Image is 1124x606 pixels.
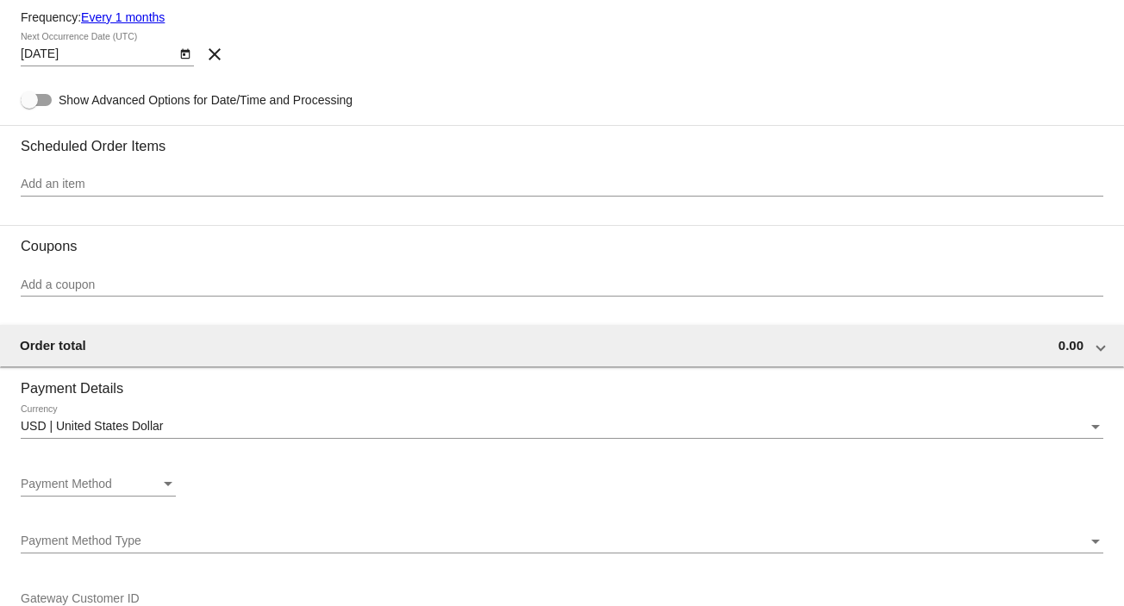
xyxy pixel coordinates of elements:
[1058,338,1083,353] span: 0.00
[21,367,1103,397] h3: Payment Details
[21,534,1103,548] mat-select: Payment Method Type
[21,477,112,490] span: Payment Method
[21,420,1103,434] mat-select: Currency
[20,338,86,353] span: Order total
[21,419,163,433] span: USD | United States Dollar
[21,592,1103,606] input: Gateway Customer ID
[81,10,165,24] a: Every 1 months
[59,91,353,109] span: Show Advanced Options for Date/Time and Processing
[21,278,1103,292] input: Add a coupon
[21,178,1103,191] input: Add an item
[21,225,1103,254] h3: Coupons
[204,44,225,65] mat-icon: clear
[21,47,176,61] input: Next Occurrence Date (UTC)
[21,534,141,547] span: Payment Method Type
[21,478,176,491] mat-select: Payment Method
[176,44,194,62] button: Open calendar
[21,10,1103,24] div: Frequency:
[21,125,1103,154] h3: Scheduled Order Items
